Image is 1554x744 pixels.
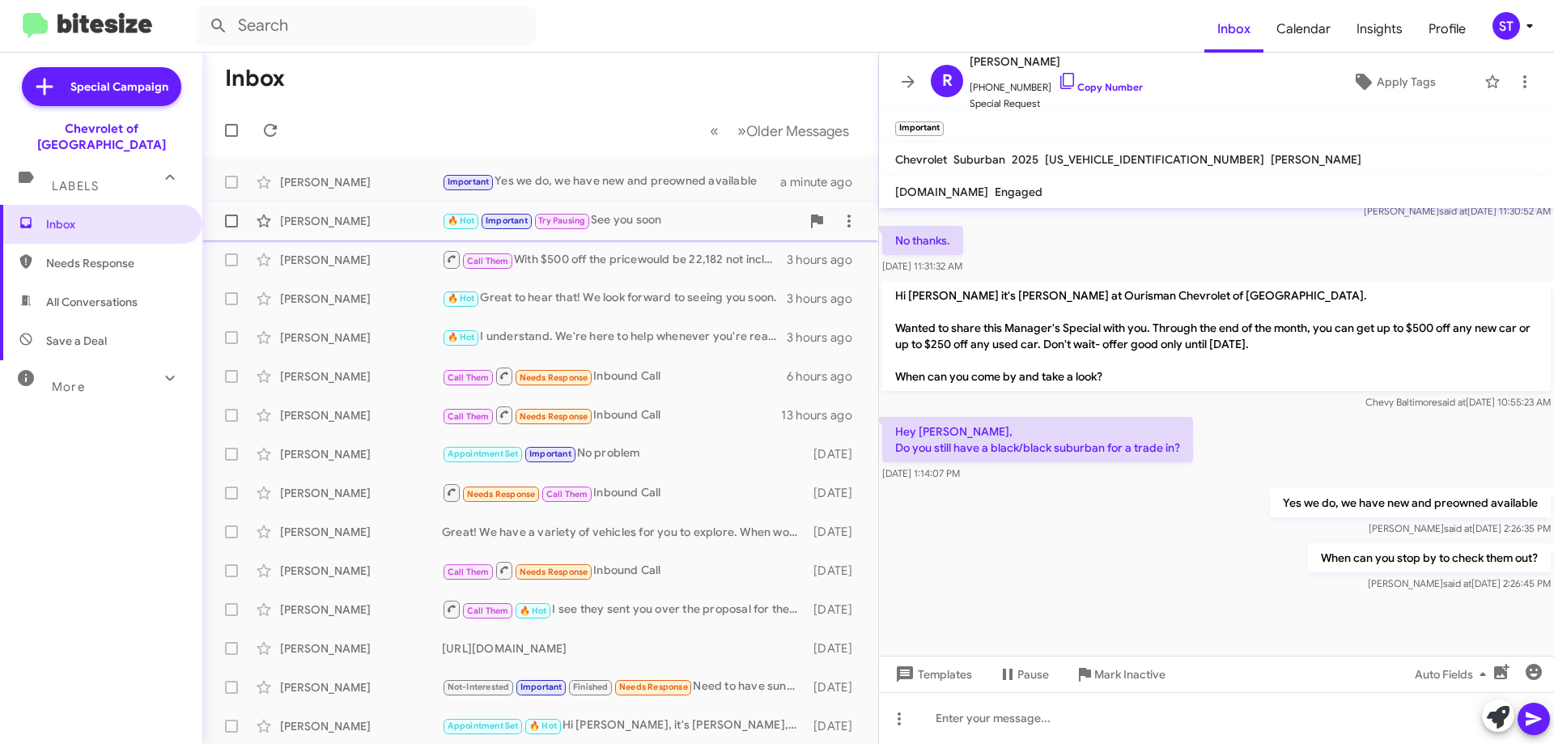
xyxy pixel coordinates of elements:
span: « [710,121,719,141]
span: Inbox [46,216,184,232]
div: [PERSON_NAME] [280,563,442,579]
span: Important [520,682,563,692]
button: Apply Tags [1310,67,1476,96]
span: Important [486,215,528,226]
span: » [737,121,746,141]
span: 🔥 Hot [529,721,557,731]
span: [US_VEHICLE_IDENTIFICATION_NUMBER] [1045,152,1264,167]
span: [PERSON_NAME] [DATE] 11:30:52 AM [1364,205,1551,217]
span: [PERSON_NAME] [1271,152,1361,167]
span: 🔥 Hot [448,332,475,342]
button: ST [1479,12,1536,40]
div: [PERSON_NAME] [280,291,442,307]
span: Call Them [467,256,509,266]
span: More [52,380,85,394]
div: ST [1492,12,1520,40]
p: Hi [PERSON_NAME] it's [PERSON_NAME] at Ourisman Chevrolet of [GEOGRAPHIC_DATA]. Wanted to share t... [882,281,1551,391]
p: Hey [PERSON_NAME], Do you still have a black/black suburban for a trade in? [882,417,1193,462]
span: Pause [1017,660,1049,689]
div: Yes we do, we have new and preowned available [442,172,780,191]
span: said at [1444,522,1472,534]
div: 3 hours ago [787,329,865,346]
div: [DATE] [805,446,865,462]
div: [PERSON_NAME] [280,602,442,618]
div: [DATE] [805,718,865,734]
span: Needs Response [520,567,588,577]
p: When can you stop by to check them out? [1308,543,1551,572]
div: [DATE] [805,524,865,540]
div: [PERSON_NAME] [280,213,442,229]
span: Try Pausing [538,215,585,226]
span: [DOMAIN_NAME] [895,185,988,199]
p: Yes we do, we have new and preowned available [1270,488,1551,517]
div: [PERSON_NAME] [280,524,442,540]
div: [URL][DOMAIN_NAME] [442,640,805,657]
button: Templates [879,660,985,689]
div: [PERSON_NAME] [280,446,442,462]
span: Call Them [546,489,588,500]
div: No problem [442,444,805,463]
div: [DATE] [805,602,865,618]
span: Call Them [448,567,490,577]
button: Previous [700,114,728,147]
div: Inbound Call [442,405,781,425]
span: 🔥 Hot [448,293,475,304]
span: said at [1439,205,1467,217]
span: 🔥 Hot [520,606,547,616]
div: Inbound Call [442,366,787,386]
a: Inbox [1204,6,1263,53]
div: I understand. We're here to help whenever you're ready! [442,328,787,346]
div: a minute ago [780,174,865,190]
span: [PERSON_NAME] [DATE] 2:26:45 PM [1368,577,1551,589]
span: Important [529,449,571,459]
div: [PERSON_NAME] [280,407,442,423]
span: Mark Inactive [1094,660,1165,689]
span: [PERSON_NAME] [DATE] 2:26:35 PM [1369,522,1551,534]
span: Suburban [953,152,1005,167]
div: [PERSON_NAME] [280,718,442,734]
span: Call Them [448,372,490,383]
span: Call Them [467,606,509,616]
div: See you soon [442,211,800,230]
span: 2025 [1012,152,1038,167]
a: Profile [1416,6,1479,53]
span: 🔥 Hot [448,215,475,226]
small: Important [895,121,944,136]
span: [DATE] 1:14:07 PM [882,467,960,479]
span: Important [448,176,490,187]
a: Copy Number [1058,81,1143,93]
div: 3 hours ago [787,291,865,307]
span: Chevy Baltimore [DATE] 10:55:23 AM [1365,396,1551,408]
div: Inbound Call [442,483,805,503]
span: Needs Response [467,489,536,500]
span: Templates [892,660,972,689]
span: Needs Response [520,372,588,383]
p: No thanks. [882,226,963,255]
span: Needs Response [520,411,588,422]
div: Inbound Call [442,560,805,580]
a: Calendar [1263,6,1344,53]
span: Apply Tags [1377,67,1436,96]
div: [DATE] [805,640,865,657]
div: [PERSON_NAME] [280,252,442,268]
div: Great! We have a variety of vehicles for you to explore. When would you like to visit the dealers... [442,524,805,540]
span: Labels [52,179,99,193]
span: [DATE] 11:31:32 AM [882,260,962,272]
span: Special Campaign [70,79,168,95]
span: [PERSON_NAME] [970,52,1143,71]
span: Call Them [448,411,490,422]
a: Insights [1344,6,1416,53]
button: Pause [985,660,1062,689]
nav: Page navigation example [701,114,859,147]
span: All Conversations [46,294,138,310]
span: Needs Response [619,682,688,692]
span: Not-Interested [448,682,510,692]
div: Need to have sunroof sorry [442,678,805,696]
span: Appointment Set [448,721,519,731]
span: [PHONE_NUMBER] [970,71,1143,96]
div: 6 hours ago [787,368,865,385]
span: Auto Fields [1415,660,1492,689]
div: [PERSON_NAME] [280,679,442,695]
